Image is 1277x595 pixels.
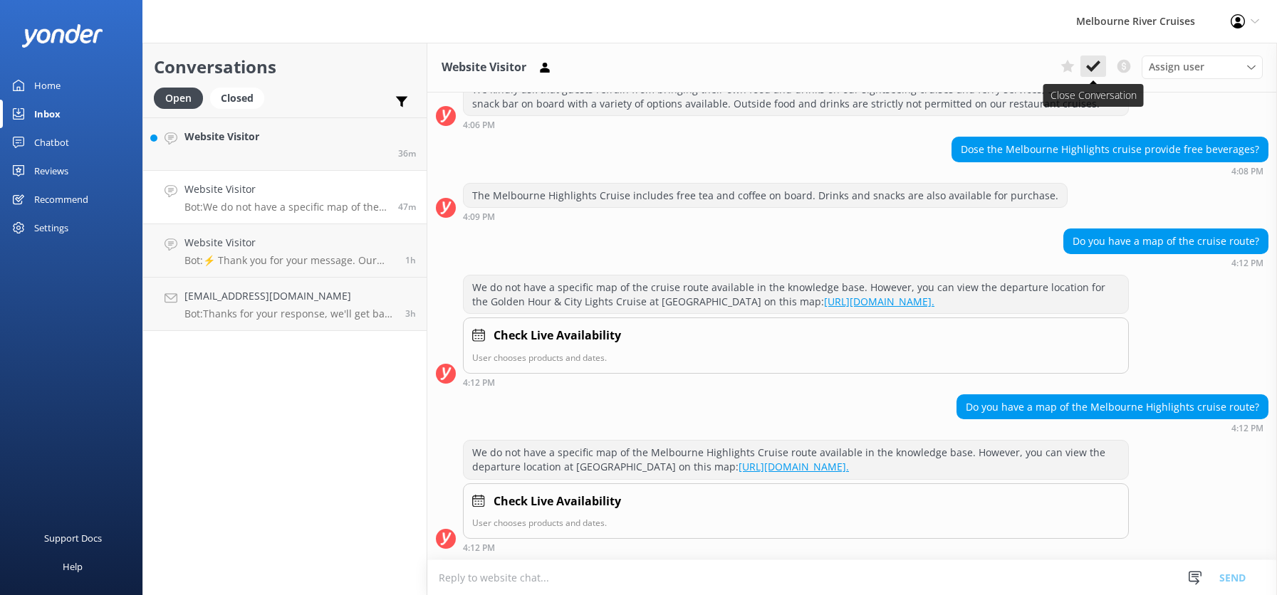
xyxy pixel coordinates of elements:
img: yonder-white-logo.png [21,24,103,48]
div: We kindly ask that guests refrain from bringing their own food and drinks on our sightseeing crui... [464,78,1128,115]
div: We do not have a specific map of the cruise route available in the knowledge base. However, you c... [464,275,1128,313]
span: Assign user [1149,59,1204,75]
strong: 4:12 PM [463,544,495,552]
div: Sep 25 2025 04:09pm (UTC +10:00) Australia/Sydney [463,211,1068,221]
div: The Melbourne Highlights Cruise includes free tea and coffee on board. Drinks and snacks are also... [464,184,1067,208]
div: Dose the Melbourne Highlights cruise provide free beverages? [952,137,1268,162]
a: Open [154,90,210,105]
a: Closed [210,90,271,105]
a: Website VisitorBot:⚡ Thank you for your message. Our office hours are Mon - Fri 9.30am - 5pm. We'... [143,224,427,278]
div: Home [34,71,61,100]
div: Sep 25 2025 04:12pm (UTC +10:00) Australia/Sydney [1063,258,1268,268]
div: Assign User [1142,56,1263,78]
span: Sep 25 2025 01:37pm (UTC +10:00) Australia/Sydney [405,307,416,320]
div: Support Docs [44,524,102,552]
div: Chatbot [34,128,69,157]
strong: 4:08 PM [1231,167,1263,176]
h4: Website Visitor [184,235,395,251]
p: User chooses products and dates. [472,351,1120,364]
div: Sep 25 2025 04:08pm (UTC +10:00) Australia/Sydney [952,166,1268,176]
div: Recommend [34,185,88,214]
a: [URL][DOMAIN_NAME]. [824,295,934,308]
h4: Check Live Availability [494,327,621,345]
strong: 4:12 PM [1231,259,1263,268]
h3: Website Visitor [442,58,526,77]
div: Do you have a map of the Melbourne Highlights cruise route? [957,395,1268,419]
h4: Website Visitor [184,181,387,197]
div: Inbox [34,100,61,128]
h4: Website Visitor [184,129,259,144]
h4: Check Live Availability [494,493,621,511]
div: Open [154,88,203,109]
div: Help [63,552,83,581]
h4: [EMAIL_ADDRESS][DOMAIN_NAME] [184,288,395,304]
strong: 4:12 PM [1231,424,1263,433]
a: [EMAIL_ADDRESS][DOMAIN_NAME]Bot:Thanks for your response, we'll get back to you as soon as we can... [143,278,427,331]
div: Sep 25 2025 04:12pm (UTC +10:00) Australia/Sydney [463,542,1129,552]
a: Website Visitor36m [143,117,427,171]
div: Do you have a map of the cruise route? [1064,229,1268,253]
span: Sep 25 2025 04:23pm (UTC +10:00) Australia/Sydney [398,147,416,159]
div: Settings [34,214,68,242]
div: Sep 25 2025 04:06pm (UTC +10:00) Australia/Sydney [463,120,1129,130]
a: [URL][DOMAIN_NAME]. [739,460,849,473]
strong: 4:09 PM [463,213,495,221]
div: We do not have a specific map of the Melbourne Highlights Cruise route available in the knowledge... [464,441,1128,478]
strong: 4:12 PM [463,379,495,387]
p: Bot: ⚡ Thank you for your message. Our office hours are Mon - Fri 9.30am - 5pm. We'll get back to... [184,254,395,267]
div: Closed [210,88,264,109]
span: Sep 25 2025 04:12pm (UTC +10:00) Australia/Sydney [398,201,416,213]
h2: Conversations [154,53,416,80]
div: Reviews [34,157,68,185]
p: Bot: Thanks for your response, we'll get back to you as soon as we can during opening hours. [184,307,395,320]
p: User chooses products and dates. [472,516,1120,530]
div: Sep 25 2025 04:12pm (UTC +10:00) Australia/Sydney [957,423,1268,433]
div: Sep 25 2025 04:12pm (UTC +10:00) Australia/Sydney [463,377,1129,387]
span: Sep 25 2025 03:55pm (UTC +10:00) Australia/Sydney [405,254,416,266]
a: Website VisitorBot:We do not have a specific map of the Melbourne Highlights Cruise route availab... [143,171,427,224]
p: Bot: We do not have a specific map of the Melbourne Highlights Cruise route available in the know... [184,201,387,214]
strong: 4:06 PM [463,121,495,130]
